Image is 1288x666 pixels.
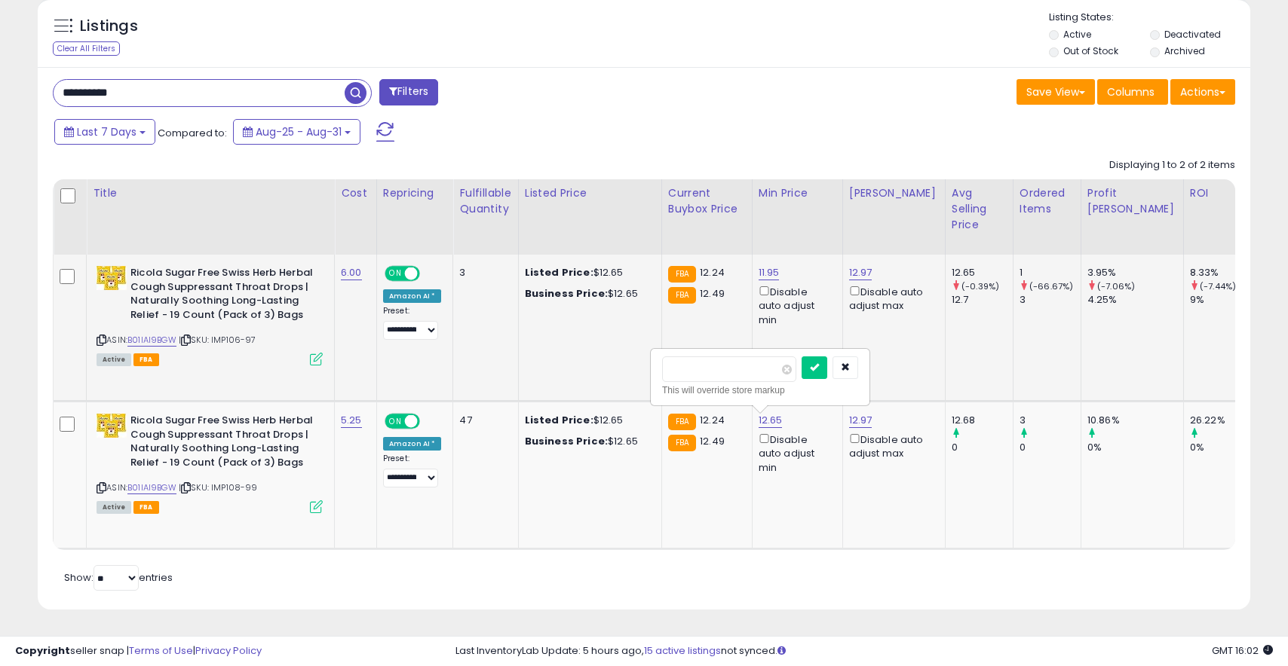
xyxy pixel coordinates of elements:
[1097,280,1135,292] small: (-7.06%)
[127,334,176,347] a: B01IAI9BGW
[952,185,1007,233] div: Avg Selling Price
[341,413,362,428] a: 5.25
[383,185,447,201] div: Repricing
[525,266,650,280] div: $12.65
[700,413,725,427] span: 12.24
[1109,158,1235,173] div: Displaying 1 to 2 of 2 items
[1087,185,1177,217] div: Profit [PERSON_NAME]
[759,185,836,201] div: Min Price
[849,431,934,460] div: Disable auto adjust max
[233,119,360,145] button: Aug-25 - Aug-31
[130,266,314,325] b: Ricola Sugar Free Swiss Herb Herbal Cough Suppressant Throat Drops | Naturally Soothing Long-Last...
[849,185,939,201] div: [PERSON_NAME]
[341,185,370,201] div: Cost
[127,481,176,494] a: B01IAI9BGW
[1020,185,1075,217] div: Ordered Items
[383,306,442,340] div: Preset:
[15,644,262,658] div: seller snap | |
[54,119,155,145] button: Last 7 Days
[952,441,1013,454] div: 0
[97,414,323,512] div: ASIN:
[759,265,780,280] a: 11.95
[158,126,227,140] span: Compared to:
[129,643,193,658] a: Terms of Use
[1097,79,1168,105] button: Columns
[662,383,858,398] div: This will override store markup
[1063,28,1091,41] label: Active
[1020,441,1081,454] div: 0
[1170,79,1235,105] button: Actions
[97,266,323,364] div: ASIN:
[379,79,438,105] button: Filters
[93,185,328,201] div: Title
[97,501,131,514] span: All listings currently available for purchase on Amazon
[386,415,405,428] span: ON
[1164,28,1221,41] label: Deactivated
[1029,280,1073,292] small: (-66.67%)
[849,283,934,313] div: Disable auto adjust max
[383,437,442,451] div: Amazon AI *
[525,413,593,427] b: Listed Price:
[133,501,159,514] span: FBA
[418,267,442,280] span: OFF
[1107,84,1155,99] span: Columns
[952,414,1013,427] div: 12.68
[1087,414,1183,427] div: 10.86%
[1190,414,1251,427] div: 26.22%
[961,280,999,292] small: (-0.39%)
[179,481,258,493] span: | SKU: IMP108-99
[418,415,442,428] span: OFF
[952,266,1013,280] div: 12.65
[256,124,342,139] span: Aug-25 - Aug-31
[700,265,725,280] span: 12.24
[383,289,442,303] div: Amazon AI *
[80,16,138,37] h5: Listings
[1164,44,1205,57] label: Archived
[1020,293,1081,307] div: 3
[525,286,608,301] b: Business Price:
[1190,441,1251,454] div: 0%
[525,265,593,280] b: Listed Price:
[1017,79,1095,105] button: Save View
[459,414,506,427] div: 47
[1087,293,1183,307] div: 4.25%
[1200,280,1236,292] small: (-7.44%)
[386,267,405,280] span: ON
[1212,643,1273,658] span: 2025-09-8 16:02 GMT
[459,266,506,280] div: 3
[525,287,650,301] div: $12.65
[759,431,831,475] div: Disable auto adjust min
[759,283,831,327] div: Disable auto adjust min
[383,454,442,487] div: Preset:
[195,643,262,658] a: Privacy Policy
[525,185,655,201] div: Listed Price
[525,434,608,448] b: Business Price:
[179,334,256,346] span: | SKU: IMP106-97
[1087,441,1183,454] div: 0%
[130,414,314,473] b: Ricola Sugar Free Swiss Herb Herbal Cough Suppressant Throat Drops | Naturally Soothing Long-Last...
[700,286,725,301] span: 12.49
[1190,185,1245,201] div: ROI
[668,266,696,283] small: FBA
[459,185,511,217] div: Fulfillable Quantity
[1049,11,1250,25] p: Listing States:
[668,414,696,430] small: FBA
[341,265,362,280] a: 6.00
[668,287,696,304] small: FBA
[97,414,127,438] img: 51C-B2IUFtL._SL40_.jpg
[1020,266,1081,280] div: 1
[668,185,746,217] div: Current Buybox Price
[952,293,1013,307] div: 12.7
[644,643,721,658] a: 15 active listings
[15,643,70,658] strong: Copyright
[1190,293,1251,307] div: 9%
[133,353,159,366] span: FBA
[1190,266,1251,280] div: 8.33%
[849,265,872,280] a: 12.97
[1063,44,1118,57] label: Out of Stock
[97,353,131,366] span: All listings currently available for purchase on Amazon
[455,644,1273,658] div: Last InventoryLab Update: 5 hours ago, not synced.
[97,266,127,290] img: 51C-B2IUFtL._SL40_.jpg
[53,41,120,56] div: Clear All Filters
[759,413,783,428] a: 12.65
